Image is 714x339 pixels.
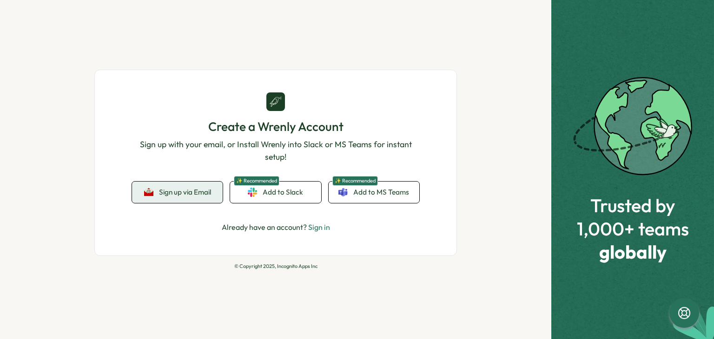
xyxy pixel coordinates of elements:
[308,222,330,232] a: Sign in
[132,118,419,135] h1: Create a Wrenly Account
[222,222,330,233] p: Already have an account?
[329,182,419,203] a: ✨ RecommendedAdd to MS Teams
[132,138,419,163] p: Sign up with your email, or Install Wrenly into Slack or MS Teams for instant setup!
[353,187,409,197] span: Add to MS Teams
[94,263,457,269] p: © Copyright 2025, Incognito Apps Inc
[577,218,689,239] span: 1,000+ teams
[577,241,689,262] span: globally
[577,195,689,215] span: Trusted by
[230,182,321,203] a: ✨ RecommendedAdd to Slack
[332,176,378,186] span: ✨ Recommended
[132,182,223,203] button: Sign up via Email
[159,188,211,196] span: Sign up via Email
[234,176,279,186] span: ✨ Recommended
[263,187,303,197] span: Add to Slack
